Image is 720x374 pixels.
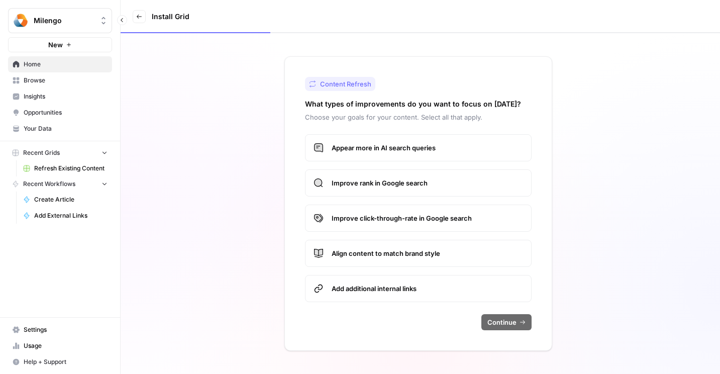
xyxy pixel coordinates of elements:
[34,164,108,173] span: Refresh Existing Content
[23,179,75,189] span: Recent Workflows
[23,148,60,157] span: Recent Grids
[8,145,112,160] button: Recent Grids
[19,208,112,224] a: Add External Links
[24,92,108,101] span: Insights
[24,325,108,334] span: Settings
[24,76,108,85] span: Browse
[305,112,532,122] p: Choose your goals for your content. Select all that apply.
[34,195,108,204] span: Create Article
[487,317,517,327] span: Continue
[12,12,30,30] img: Milengo Logo
[320,79,371,89] span: Content Refresh
[24,124,108,133] span: Your Data
[332,213,523,223] span: Improve click-through-rate in Google search
[8,56,112,72] a: Home
[8,322,112,338] a: Settings
[19,192,112,208] a: Create Article
[8,88,112,105] a: Insights
[8,105,112,121] a: Opportunities
[8,8,112,33] button: Workspace: Milengo
[152,12,189,22] h3: Install Grid
[332,284,523,294] span: Add additional internal links
[332,143,523,153] span: Appear more in AI search queries
[34,211,108,220] span: Add External Links
[332,248,523,258] span: Align content to match brand style
[34,16,94,26] span: Milengo
[24,60,108,69] span: Home
[332,178,523,188] span: Improve rank in Google search
[8,37,112,52] button: New
[8,72,112,88] a: Browse
[305,99,521,109] h2: What types of improvements do you want to focus on [DATE]?
[481,314,532,330] button: Continue
[19,160,112,176] a: Refresh Existing Content
[8,176,112,192] button: Recent Workflows
[24,357,108,366] span: Help + Support
[8,354,112,370] button: Help + Support
[8,121,112,137] a: Your Data
[24,108,108,117] span: Opportunities
[8,338,112,354] a: Usage
[48,40,63,50] span: New
[24,341,108,350] span: Usage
